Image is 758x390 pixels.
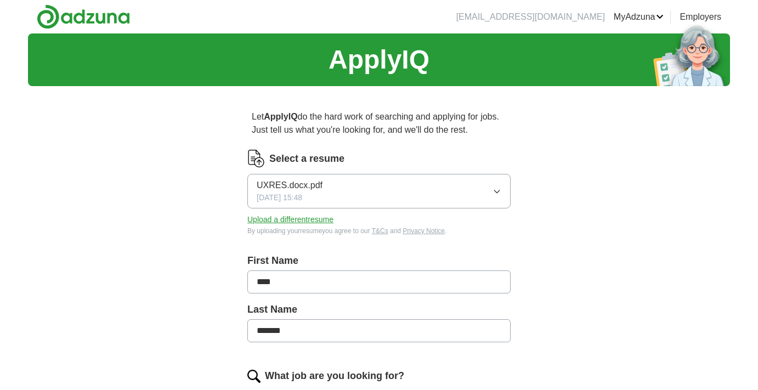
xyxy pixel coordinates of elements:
[247,226,511,236] div: By uploading your resume you agree to our and .
[37,4,130,29] img: Adzuna logo
[257,192,302,204] span: [DATE] 15:48
[247,370,261,383] img: search.png
[269,151,344,166] label: Select a resume
[614,10,664,24] a: MyAdzuna
[247,174,511,208] button: UXRES.docx.pdf[DATE] 15:48
[456,10,605,24] li: [EMAIL_ADDRESS][DOMAIN_NAME]
[264,112,297,121] strong: ApplyIQ
[680,10,721,24] a: Employers
[265,369,404,383] label: What job are you looking for?
[247,214,333,225] button: Upload a differentresume
[372,227,388,235] a: T&Cs
[257,179,323,192] span: UXRES.docx.pdf
[403,227,445,235] a: Privacy Notice
[247,302,511,317] label: Last Name
[247,150,265,167] img: CV Icon
[329,40,429,80] h1: ApplyIQ
[247,106,511,141] p: Let do the hard work of searching and applying for jobs. Just tell us what you're looking for, an...
[247,253,511,268] label: First Name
